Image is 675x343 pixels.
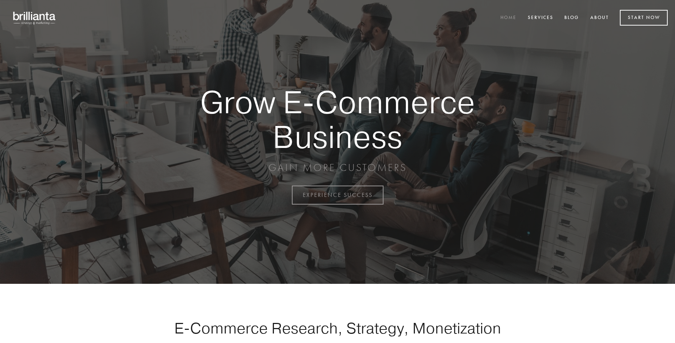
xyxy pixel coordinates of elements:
a: Start Now [620,10,668,26]
h1: E-Commerce Research, Strategy, Monetization [151,319,524,337]
a: Blog [560,12,584,24]
img: brillianta - research, strategy, marketing [7,7,62,28]
a: EXPERIENCE SUCCESS [292,186,384,205]
p: GAIN MORE CUSTOMERS [175,161,500,174]
a: About [586,12,614,24]
a: Services [523,12,558,24]
strong: Grow E-Commerce Business [175,85,500,154]
a: Home [496,12,521,24]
